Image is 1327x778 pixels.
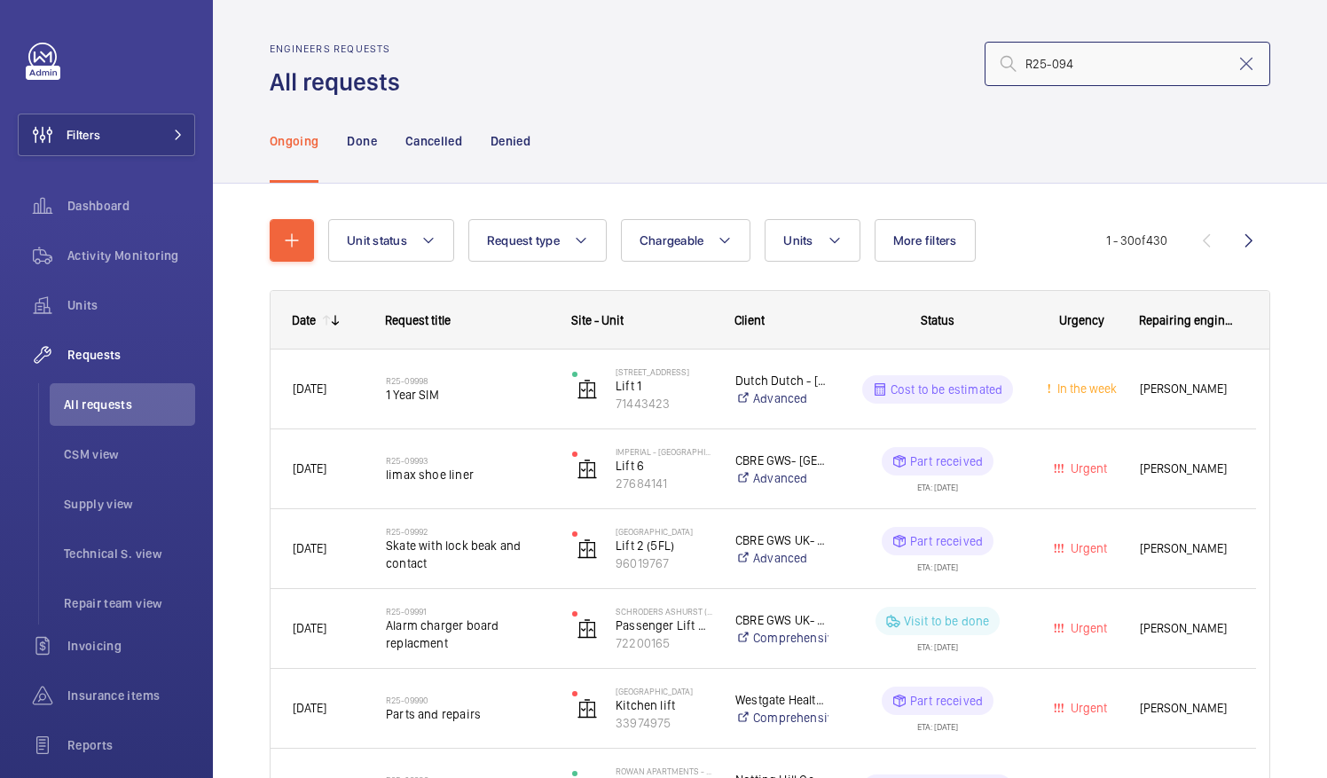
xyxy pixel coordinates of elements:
[293,621,326,635] span: [DATE]
[616,366,712,377] p: [STREET_ADDRESS]
[735,691,828,709] p: Westgate Healthcare
[783,233,813,248] span: Units
[735,389,828,407] a: Advanced
[1140,538,1234,559] span: [PERSON_NAME]
[405,132,462,150] p: Cancelled
[875,219,976,262] button: More filters
[386,386,549,404] span: 1 Year SIM
[1140,379,1234,399] span: [PERSON_NAME]
[910,452,983,470] p: Part received
[577,698,598,719] img: elevator.svg
[64,396,195,413] span: All requests
[67,296,195,314] span: Units
[917,635,958,651] div: ETA: [DATE]
[893,233,957,248] span: More filters
[921,313,954,327] span: Status
[917,555,958,571] div: ETA: [DATE]
[735,611,828,629] p: CBRE GWS UK- Schroders (Horsham & [PERSON_NAME])
[616,446,712,457] p: Imperial - [GEOGRAPHIC_DATA]
[270,66,411,98] h1: All requests
[616,617,712,634] p: Passenger Lift 2 (G-2)
[616,554,712,572] p: 96019767
[64,594,195,612] span: Repair team view
[616,537,712,554] p: Lift 2 (5FL)
[571,313,624,327] span: Site - Unit
[616,457,712,475] p: Lift 6
[386,617,549,652] span: Alarm charger board replacment
[67,687,195,704] span: Insurance items
[328,219,454,262] button: Unit status
[468,219,607,262] button: Request type
[616,696,712,714] p: Kitchen lift
[734,313,765,327] span: Client
[1139,313,1235,327] span: Repairing engineer
[616,395,712,413] p: 71443423
[293,701,326,715] span: [DATE]
[735,452,828,469] p: CBRE GWS- [GEOGRAPHIC_DATA] ([GEOGRAPHIC_DATA])
[1067,621,1107,635] span: Urgent
[293,381,326,396] span: [DATE]
[735,709,828,727] a: Comprehensive
[616,714,712,732] p: 33974975
[18,114,195,156] button: Filters
[67,637,195,655] span: Invoicing
[67,197,195,215] span: Dashboard
[917,475,958,491] div: ETA: [DATE]
[491,132,530,150] p: Denied
[293,461,326,475] span: [DATE]
[616,475,712,492] p: 27684141
[1067,701,1107,715] span: Urgent
[904,612,990,630] p: Visit to be done
[577,379,598,400] img: elevator.svg
[1135,233,1146,248] span: of
[917,715,958,731] div: ETA: [DATE]
[386,375,549,386] h2: R25-09998
[1067,541,1107,555] span: Urgent
[577,459,598,480] img: elevator.svg
[67,126,100,144] span: Filters
[640,233,704,248] span: Chargeable
[577,538,598,560] img: elevator.svg
[1054,381,1117,396] span: In the week
[64,495,195,513] span: Supply view
[616,377,712,395] p: Lift 1
[621,219,751,262] button: Chargeable
[487,233,560,248] span: Request type
[910,692,983,710] p: Part received
[1067,461,1107,475] span: Urgent
[292,313,316,327] div: Date
[347,132,376,150] p: Done
[64,445,195,463] span: CSM view
[347,233,407,248] span: Unit status
[1140,618,1234,639] span: [PERSON_NAME]
[616,526,712,537] p: [GEOGRAPHIC_DATA]
[1106,234,1167,247] span: 1 - 30 430
[1059,313,1104,327] span: Urgency
[386,526,549,537] h2: R25-09992
[735,469,828,487] a: Advanced
[386,455,549,466] h2: R25-09993
[293,541,326,555] span: [DATE]
[735,372,828,389] p: Dutch Dutch - [STREET_ADDRESS]
[386,606,549,617] h2: R25-09991
[985,42,1270,86] input: Search by request number or quote number
[765,219,860,262] button: Units
[385,313,451,327] span: Request title
[616,766,712,776] p: Rowan Apartments - High Risk Building
[616,606,712,617] p: Schroders Ashurst ([GEOGRAPHIC_DATA])
[735,549,828,567] a: Advanced
[67,247,195,264] span: Activity Monitoring
[616,686,712,696] p: [GEOGRAPHIC_DATA]
[891,381,1003,398] p: Cost to be estimated
[64,545,195,562] span: Technical S. view
[910,532,983,550] p: Part received
[735,629,828,647] a: Comprehensive
[270,43,411,55] h2: Engineers requests
[1140,459,1234,479] span: [PERSON_NAME]
[67,346,195,364] span: Requests
[270,132,318,150] p: Ongoing
[386,695,549,705] h2: R25-09990
[616,634,712,652] p: 72200165
[386,537,549,572] span: Skate with lock beak and contact
[735,531,828,549] p: CBRE GWS UK- [GEOGRAPHIC_DATA]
